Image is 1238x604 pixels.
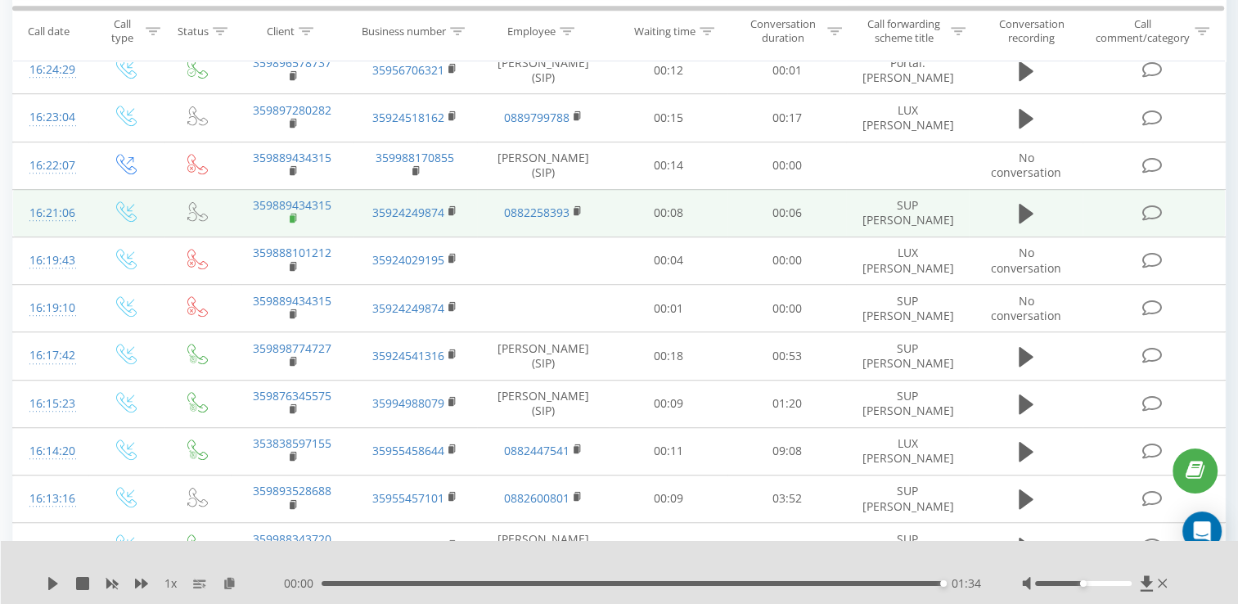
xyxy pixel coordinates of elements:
td: 01:20 [727,380,846,427]
a: 35924518162 [372,110,444,125]
a: 359896578737 [253,55,331,70]
td: 00:00 [727,285,846,332]
a: 359988170855 [376,150,454,165]
div: 16:13:16 [29,483,72,515]
a: 0882258393 [504,205,569,220]
a: 35994988079 [372,395,444,411]
a: 35955458644 [372,443,444,458]
a: 35924249874 [372,205,444,220]
div: Conversation duration [742,17,823,45]
td: [PERSON_NAME] (SIP) [477,47,610,94]
td: SUP [PERSON_NAME] [846,332,969,380]
td: Portal: [PERSON_NAME] [846,47,969,94]
div: Call type [103,17,142,45]
td: 00:17 [727,94,846,142]
td: SUP [PERSON_NAME] [846,523,969,570]
td: 03:52 [727,475,846,522]
a: 359889434315 [253,197,331,213]
td: 00:09 [610,475,728,522]
td: 00:20 [610,523,728,570]
td: SUP [PERSON_NAME] [846,380,969,427]
div: Accessibility label [1080,580,1087,587]
a: 35955457101 [372,490,444,506]
a: 0889799788 [504,110,569,125]
td: SUP [PERSON_NAME] [846,189,969,237]
a: 353838597155 [253,435,331,451]
div: Open Intercom Messenger [1182,512,1222,551]
div: 16:17:42 [29,340,72,372]
a: 359889434315 [253,150,331,165]
td: 00:01 [610,285,728,332]
div: 16:19:10 [29,292,72,324]
td: 00:18 [610,332,728,380]
td: [PERSON_NAME] (SIP) [477,380,610,427]
a: 0882600801 [504,490,569,506]
div: Call forwarding scheme title [861,17,947,45]
a: 35956706321 [372,62,444,78]
div: 16:22:07 [29,150,72,182]
td: [PERSON_NAME] (SIP) [477,332,610,380]
td: LUX [PERSON_NAME] [846,237,969,284]
div: 16:23:04 [29,101,72,133]
span: 01:34 [952,575,981,592]
a: 359888101212 [253,245,331,260]
a: 359889434315 [253,293,331,309]
td: 00:06 [727,189,846,237]
a: 359876345575 [253,388,331,403]
a: 35924541316 [372,348,444,363]
span: 00:00 [284,575,322,592]
td: 00:15 [610,94,728,142]
div: Call comment/category [1095,17,1191,45]
a: 359898774727 [253,340,331,356]
a: 0882447541 [504,443,569,458]
td: 00:14 [610,142,728,189]
td: 00:53 [727,332,846,380]
td: SUP [PERSON_NAME] [846,475,969,522]
td: 00:00 [727,142,846,189]
td: 00:11 [610,427,728,475]
td: LUX [PERSON_NAME] [846,427,969,475]
a: 359897280282 [253,102,331,118]
div: Status [178,24,209,38]
td: 09:08 [727,427,846,475]
div: 16:15:23 [29,388,72,420]
td: 00:08 [610,189,728,237]
div: Conversation recording [984,17,1079,45]
div: Employee [507,24,556,38]
div: Business number [362,24,446,38]
td: 00:12 [610,47,728,94]
td: 01:17 [727,523,846,570]
td: 00:09 [610,380,728,427]
div: 16:21:06 [29,197,72,229]
td: LUX [PERSON_NAME] [846,94,969,142]
span: No conversation [991,245,1061,275]
a: 35924249874 [372,300,444,316]
td: 00:04 [610,237,728,284]
a: 359988343720 [253,531,331,547]
td: [PERSON_NAME] (SIP) [477,523,610,570]
div: 16:19:43 [29,245,72,277]
div: Accessibility label [940,580,947,587]
a: 35924029195 [372,252,444,268]
div: 16:14:20 [29,435,72,467]
div: Client [267,24,295,38]
div: Call date [28,24,70,38]
div: Waiting time [634,24,696,38]
div: 16:24:29 [29,54,72,86]
div: 16:07:40 [29,530,72,562]
td: 00:01 [727,47,846,94]
td: [PERSON_NAME] (SIP) [477,142,610,189]
span: No conversation [991,293,1061,323]
span: 1 x [164,575,177,592]
a: 359893528688 [253,483,331,498]
a: 35956702458 [372,539,444,554]
td: 00:00 [727,237,846,284]
span: No conversation [991,150,1061,180]
td: SUP [PERSON_NAME] [846,285,969,332]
